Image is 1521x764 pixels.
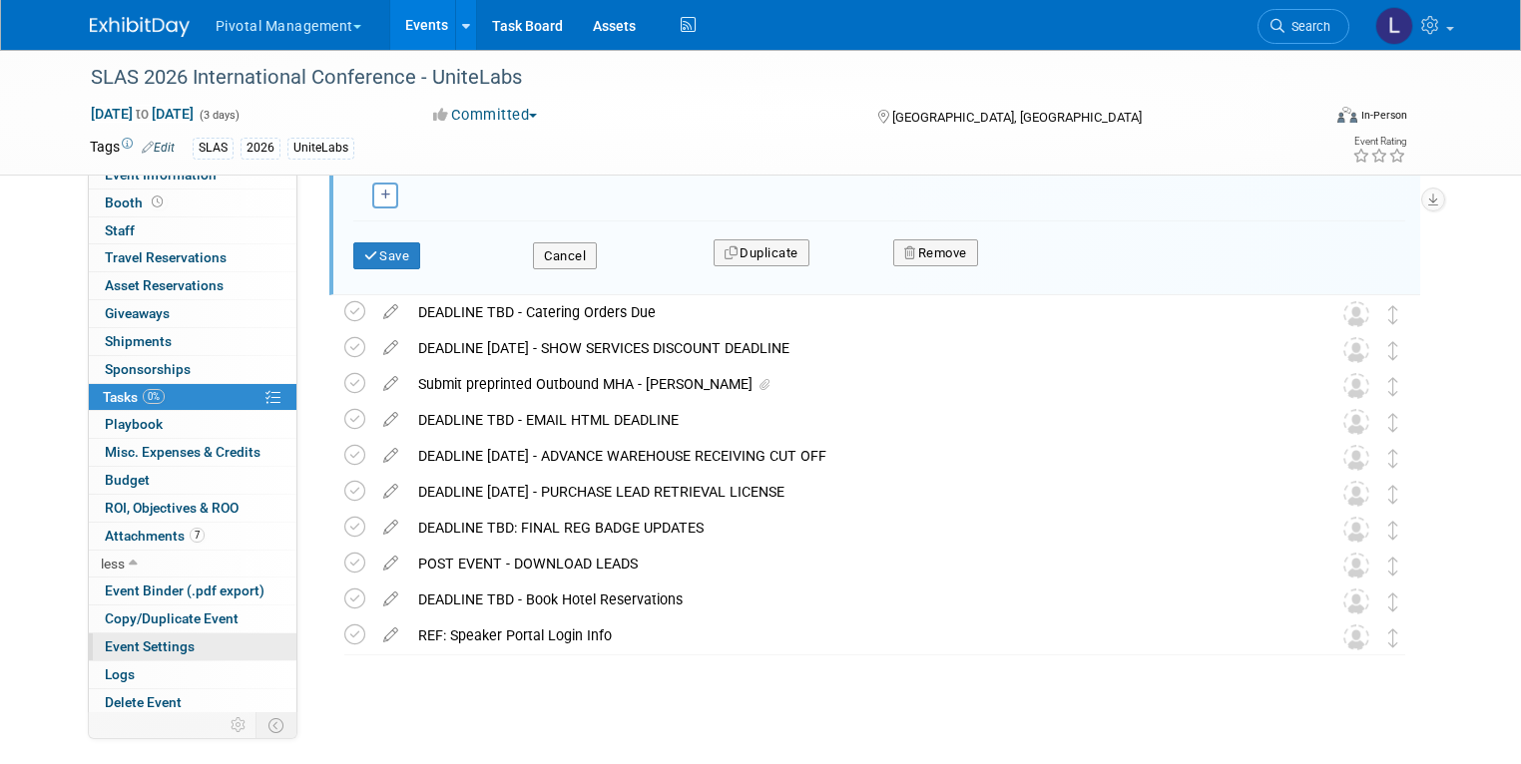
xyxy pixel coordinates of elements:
[142,141,175,155] a: Edit
[89,272,296,299] a: Asset Reservations
[373,411,408,429] a: edit
[1337,107,1357,123] img: Format-Inperson.png
[408,618,1303,652] div: REF: Speaker Portal Login Info
[11,8,1038,27] body: Rich Text Area. Press ALT-0 for help.
[408,582,1303,616] div: DEADLINE TBD - Book Hotel Reservations
[105,472,150,488] span: Budget
[1343,624,1369,650] img: Unassigned
[1388,305,1398,324] i: Move task
[426,105,545,126] button: Committed
[193,138,234,159] div: SLAS
[373,375,408,393] a: edit
[1284,19,1330,34] span: Search
[1388,592,1398,611] i: Move task
[89,633,296,660] a: Event Settings
[89,300,296,327] a: Giveaways
[373,590,408,608] a: edit
[89,467,296,494] a: Budget
[105,333,172,349] span: Shipments
[89,217,296,244] a: Staff
[105,500,239,516] span: ROI, Objectives & ROO
[1343,517,1369,543] img: Unassigned
[1213,104,1407,134] div: Event Format
[1375,7,1413,45] img: Leslie Pelton
[1343,409,1369,435] img: Unassigned
[103,389,165,405] span: Tasks
[89,523,296,550] a: Attachments7
[892,110,1142,125] span: [GEOGRAPHIC_DATA], [GEOGRAPHIC_DATA]
[143,389,165,404] span: 0%
[1343,481,1369,507] img: Unassigned
[105,249,227,265] span: Travel Reservations
[1388,341,1398,360] i: Move task
[241,138,280,159] div: 2026
[893,239,978,267] button: Remove
[373,555,408,573] a: edit
[373,519,408,537] a: edit
[89,661,296,688] a: Logs
[373,483,408,501] a: edit
[1258,9,1349,44] a: Search
[373,447,408,465] a: edit
[105,528,205,544] span: Attachments
[101,556,125,572] span: less
[373,626,408,644] a: edit
[287,138,354,159] div: UniteLabs
[105,638,195,654] span: Event Settings
[84,60,1295,96] div: SLAS 2026 International Conference - UniteLabs
[198,109,240,122] span: (3 days)
[89,384,296,411] a: Tasks0%
[1343,445,1369,471] img: Unassigned
[105,416,163,432] span: Playbook
[1343,337,1369,363] img: Unassigned
[133,106,152,122] span: to
[89,439,296,466] a: Misc. Expenses & Credits
[1343,373,1369,399] img: Unassigned
[105,444,260,460] span: Misc. Expenses & Credits
[89,689,296,716] a: Delete Event
[714,239,809,267] button: Duplicate
[1343,553,1369,578] img: Unassigned
[408,511,1303,545] div: DEADLINE TBD: FINAL REG BADGE UPDATES
[148,194,167,209] span: Booth not reserved yet
[533,242,597,270] button: Cancel
[408,367,1303,401] div: Submit preprinted Outbound MHA - [PERSON_NAME]
[1388,413,1398,432] i: Move task
[373,303,408,321] a: edit
[1352,137,1406,147] div: Event Rating
[408,439,1303,473] div: DEADLINE [DATE] - ADVANCE WAREHOUSE RECEIVING CUT OFF
[1360,108,1407,123] div: In-Person
[190,528,205,543] span: 7
[105,582,264,598] span: Event Binder (.pdf export)
[89,551,296,577] a: less
[1388,557,1398,575] i: Move task
[1388,485,1398,504] i: Move task
[408,295,1303,329] div: DEADLINE TBD - Catering Orders Due
[89,411,296,438] a: Playbook
[90,137,175,160] td: Tags
[90,17,190,37] img: ExhibitDay
[1343,588,1369,614] img: Unassigned
[373,339,408,357] a: edit
[89,328,296,355] a: Shipments
[353,242,421,270] button: Save
[1388,377,1398,396] i: Move task
[105,222,135,238] span: Staff
[89,244,296,271] a: Travel Reservations
[1388,521,1398,540] i: Move task
[105,610,239,626] span: Copy/Duplicate Event
[105,694,182,710] span: Delete Event
[105,666,135,682] span: Logs
[89,605,296,632] a: Copy/Duplicate Event
[105,277,224,293] span: Asset Reservations
[105,194,167,210] span: Booth
[89,577,296,604] a: Event Binder (.pdf export)
[89,495,296,522] a: ROI, Objectives & ROO
[1388,449,1398,468] i: Move task
[408,403,1303,437] div: DEADLINE TBD - EMAIL HTML DEADLINE
[255,712,296,738] td: Toggle Event Tabs
[408,475,1303,509] div: DEADLINE [DATE] - PURCHASE LEAD RETRIEVAL LICENSE
[89,190,296,216] a: Booth
[1343,301,1369,327] img: Unassigned
[105,305,170,321] span: Giveaways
